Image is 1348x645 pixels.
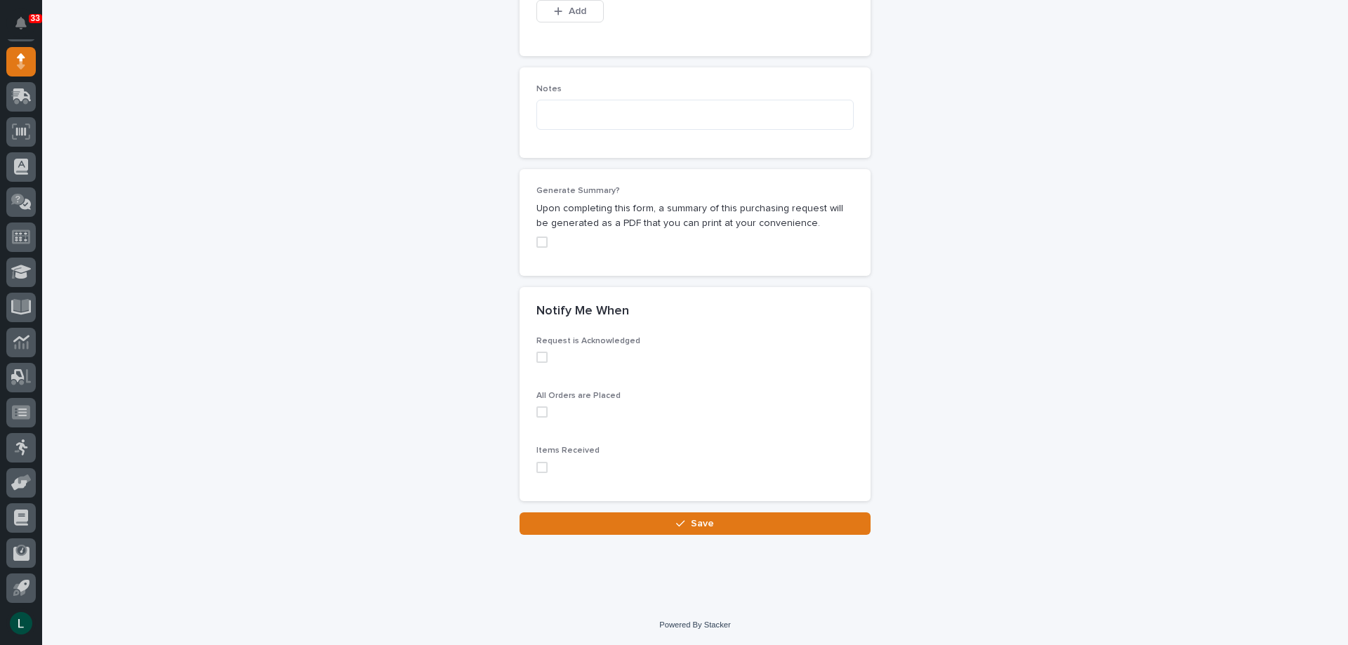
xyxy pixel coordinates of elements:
span: All Orders are Placed [536,392,621,400]
span: Add [569,6,586,16]
h2: Notify Me When [536,304,629,319]
span: Items Received [536,446,600,455]
button: users-avatar [6,609,36,638]
span: Request is Acknowledged [536,337,640,345]
span: Save [691,519,714,528]
a: Powered By Stacker [659,620,730,629]
p: Upon completing this form, a summary of this purchasing request will be generated as a PDF that y... [536,201,854,231]
button: Notifications [6,8,36,38]
div: Notifications33 [18,17,36,39]
button: Save [520,512,871,535]
span: Notes [536,85,562,93]
p: 33 [31,13,40,23]
span: Generate Summary? [536,187,620,195]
